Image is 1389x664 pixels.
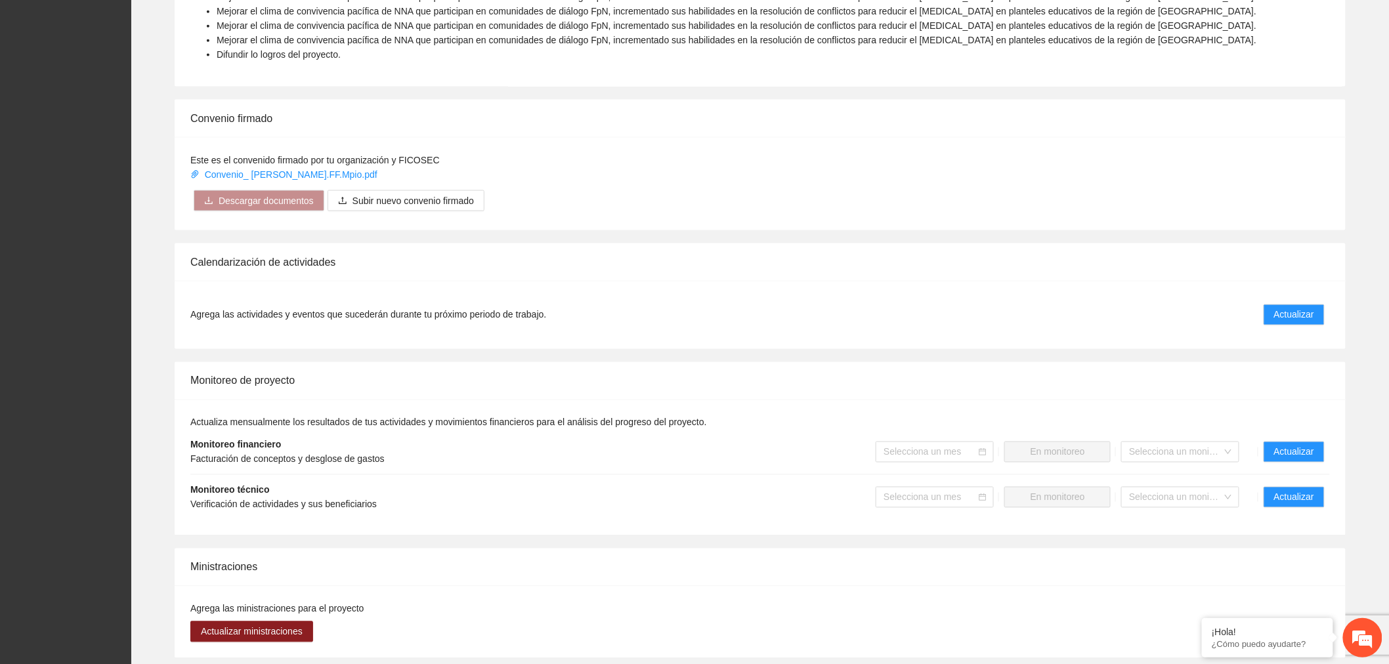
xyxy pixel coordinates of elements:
span: Mejorar el clima de convivencia pacífica de NNA que participan en comunidades de diálogo FpN, inc... [217,6,1256,16]
span: Actualizar [1274,490,1314,505]
a: Convenio_ [PERSON_NAME].FF.Mpio.pdf [190,169,380,180]
div: Calendarización de actividades [190,243,1330,281]
span: Agrega las ministraciones para el proyecto [190,604,364,614]
div: Chatee con nosotros ahora [68,67,221,84]
textarea: Escriba su mensaje y pulse “Intro” [7,358,250,404]
span: Este es el convenido firmado por tu organización y FICOSEC [190,155,440,165]
span: Difundir lo logros del proyecto. [217,49,341,60]
span: uploadSubir nuevo convenio firmado [328,196,484,206]
span: download [204,196,213,207]
span: calendar [979,493,987,501]
button: Actualizar ministraciones [190,621,313,642]
span: Agrega las actividades y eventos que sucederán durante tu próximo periodo de trabajo. [190,308,546,322]
div: Ministraciones [190,549,1330,586]
div: Monitoreo de proyecto [190,362,1330,400]
span: paper-clip [190,170,200,179]
a: Actualizar ministraciones [190,627,313,637]
span: Descargar documentos [219,194,314,208]
span: Mejorar el clima de convivencia pacífica de NNA que participan en comunidades de diálogo FpN, inc... [217,35,1256,45]
strong: Monitoreo financiero [190,440,281,450]
button: Actualizar [1264,442,1325,463]
strong: Monitoreo técnico [190,485,270,495]
span: Mejorar el clima de convivencia pacífica de NNA que participan en comunidades de diálogo FpN, inc... [217,20,1256,31]
span: Actualizar [1274,445,1314,459]
span: calendar [979,448,987,456]
div: Minimizar ventana de chat en vivo [215,7,247,38]
div: ¡Hola! [1212,627,1323,637]
span: Subir nuevo convenio firmado [353,194,474,208]
div: Convenio firmado [190,100,1330,137]
span: upload [338,196,347,207]
span: Verificación de actividades y sus beneficiarios [190,499,377,510]
span: Estamos en línea. [76,175,181,308]
span: Actualizar ministraciones [201,625,303,639]
button: downloadDescargar documentos [194,190,324,211]
span: Actualizar [1274,308,1314,322]
button: Actualizar [1264,304,1325,325]
button: Actualizar [1264,487,1325,508]
span: Facturación de conceptos y desglose de gastos [190,454,385,465]
span: Actualiza mensualmente los resultados de tus actividades y movimientos financieros para el anális... [190,417,707,428]
p: ¿Cómo puedo ayudarte? [1212,639,1323,649]
button: uploadSubir nuevo convenio firmado [328,190,484,211]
